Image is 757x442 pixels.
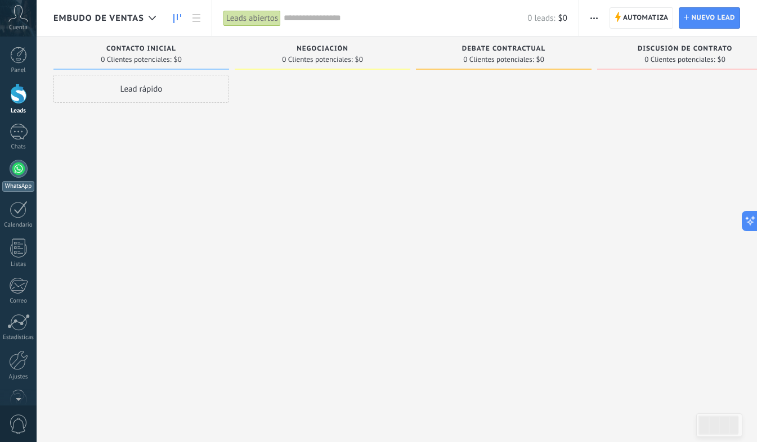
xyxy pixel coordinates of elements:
span: Contacto inicial [106,45,176,53]
div: Estadísticas [2,334,35,341]
div: WhatsApp [2,181,34,192]
span: Embudo de ventas [53,13,144,24]
div: Negociación [240,45,405,55]
span: $0 [536,56,544,63]
span: $0 [174,56,182,63]
span: Discusión de contrato [638,45,732,53]
span: Nuevo lead [691,8,735,28]
div: Ajustes [2,373,35,381]
span: 0 Clientes potenciales: [282,56,352,63]
span: Cuenta [9,24,28,31]
span: 0 Clientes potenciales: [101,56,171,63]
span: $0 [558,13,567,24]
a: Automatiza [610,7,674,29]
a: Lista [187,7,206,29]
div: Debate contractual [422,45,586,55]
div: Lead rápido [53,75,229,103]
span: Negociación [297,45,348,53]
div: Panel [2,67,35,74]
span: $0 [718,56,725,63]
div: Calendario [2,222,35,229]
div: Chats [2,143,35,151]
div: Correo [2,297,35,305]
span: Debate contractual [462,45,545,53]
span: 0 Clientes potenciales: [463,56,534,63]
span: 0 leads: [527,13,555,24]
a: Nuevo lead [679,7,740,29]
button: Más [586,7,602,29]
div: Leads abiertos [223,10,281,26]
span: $0 [355,56,363,63]
div: Leads [2,107,35,115]
span: 0 Clientes potenciales: [644,56,715,63]
span: Automatiza [623,8,669,28]
div: Contacto inicial [59,45,223,55]
a: Leads [168,7,187,29]
div: Listas [2,261,35,268]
